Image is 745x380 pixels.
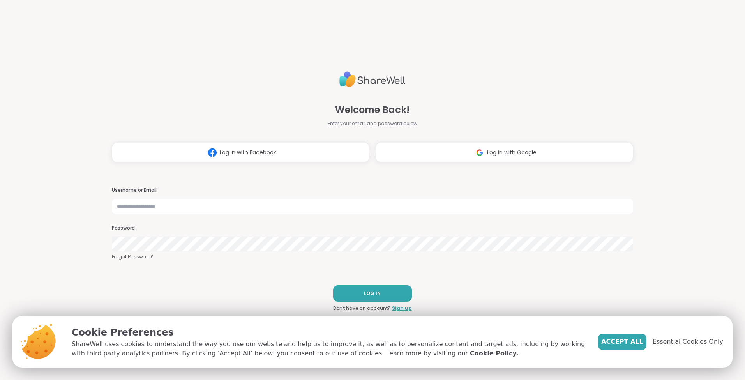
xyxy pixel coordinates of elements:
[72,339,586,358] p: ShareWell uses cookies to understand the way you use our website and help us to improve it, as we...
[333,285,412,302] button: LOG IN
[392,305,412,312] a: Sign up
[335,103,410,117] span: Welcome Back!
[487,148,537,157] span: Log in with Google
[112,253,633,260] a: Forgot Password?
[112,225,633,232] h3: Password
[598,334,646,350] button: Accept All
[112,187,633,194] h3: Username or Email
[333,305,390,312] span: Don't have an account?
[376,143,633,162] button: Log in with Google
[472,145,487,160] img: ShareWell Logomark
[364,290,381,297] span: LOG IN
[328,120,417,127] span: Enter your email and password below
[339,68,406,90] img: ShareWell Logo
[72,325,586,339] p: Cookie Preferences
[601,337,643,346] span: Accept All
[470,349,518,358] a: Cookie Policy.
[205,145,220,160] img: ShareWell Logomark
[220,148,276,157] span: Log in with Facebook
[653,337,723,346] span: Essential Cookies Only
[112,143,369,162] button: Log in with Facebook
